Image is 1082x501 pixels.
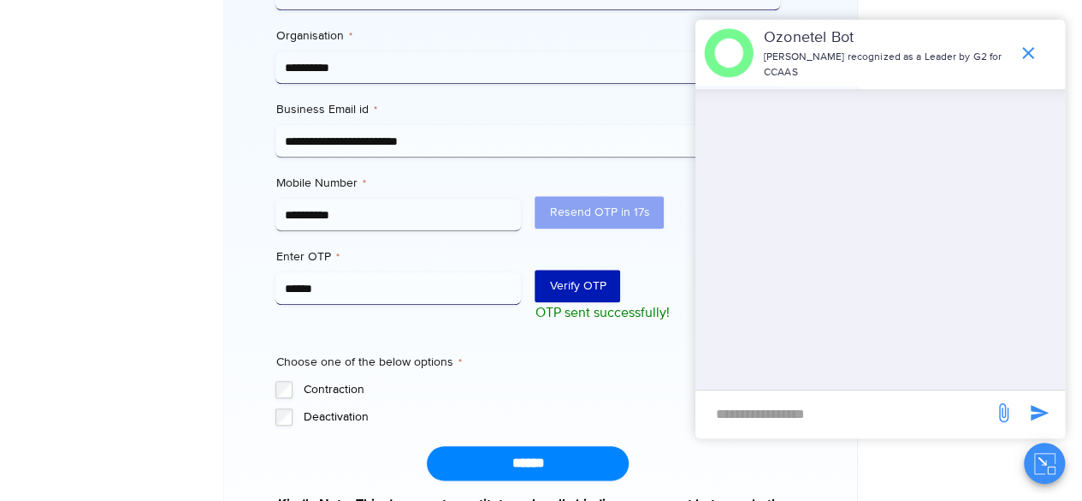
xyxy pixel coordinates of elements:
[986,396,1020,430] span: send message
[1024,443,1065,484] button: Close chat
[764,27,1009,50] p: Ozonetel Bot
[275,354,461,371] legend: Choose one of the below options
[275,248,521,265] label: Enter OTP
[1022,396,1056,430] span: send message
[535,270,620,302] button: Verify OTP
[303,381,780,398] label: Contraction
[275,175,521,192] label: Mobile Number
[535,302,780,323] p: OTP sent successfully!
[704,399,984,430] div: new-msg-input
[764,50,1009,81] p: [PERSON_NAME] recognized as a Leader by G2 for CCAAS
[275,27,780,45] label: Organisation
[303,409,780,426] label: Deactivation
[535,196,664,229] button: Resend OTP in 17s
[704,28,754,78] img: header
[275,101,780,118] label: Business Email id
[1011,36,1045,70] span: end chat or minimize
